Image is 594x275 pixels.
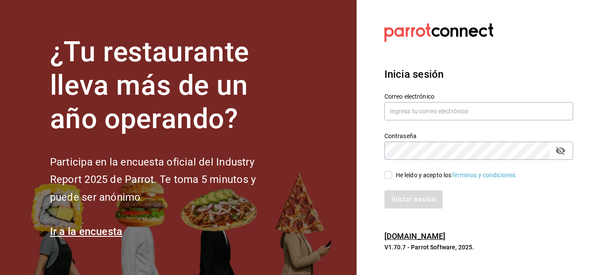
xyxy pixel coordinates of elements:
label: Correo electrónico [384,93,573,99]
button: passwordField [553,143,568,158]
h1: ¿Tu restaurante lleva más de un año operando? [50,36,285,136]
div: He leído y acepto los [396,171,517,180]
p: V1.70.7 - Parrot Software, 2025. [384,243,573,252]
input: Ingresa tu correo electrónico [384,102,573,120]
label: Contraseña [384,133,573,139]
a: [DOMAIN_NAME] [384,232,446,241]
a: Ir a la encuesta [50,225,123,238]
a: Términos y condiciones. [451,172,517,179]
h2: Participa en la encuesta oficial del Industry Report 2025 de Parrot. Te toma 5 minutos y puede se... [50,153,285,206]
h3: Inicia sesión [384,66,573,82]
